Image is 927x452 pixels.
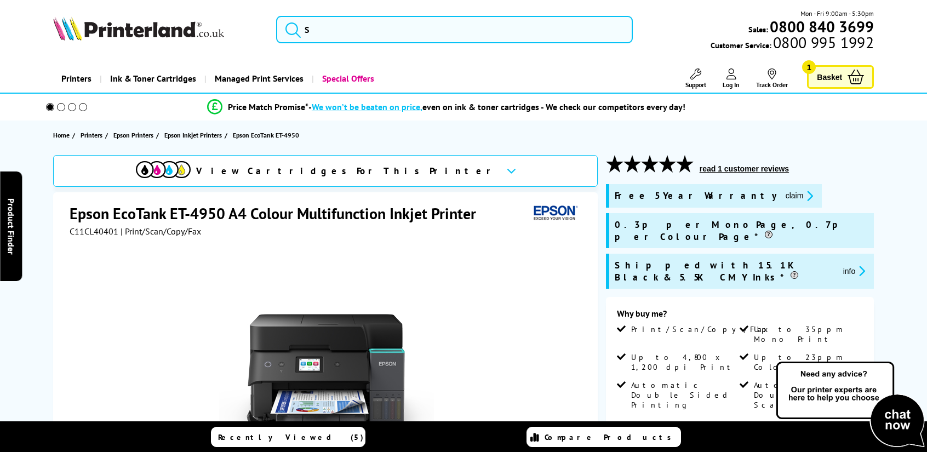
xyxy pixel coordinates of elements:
span: Printers [81,129,102,141]
img: Open Live Chat window [774,360,927,450]
button: promo-description [782,190,817,202]
b: 0800 840 3699 [770,16,874,37]
span: View Cartridges For This Printer [196,165,497,177]
span: 0800 995 1992 [771,37,874,48]
span: 0.3p per Mono Page, 0.7p per Colour Page* [615,219,869,243]
button: promo-description [840,265,869,277]
div: Why buy me? [617,308,863,324]
a: Special Offers [312,65,382,93]
img: Epson [529,203,580,224]
a: Epson Inkjet Printers [164,129,225,141]
span: C11CL40401 [70,226,118,237]
span: Support [685,81,706,89]
span: 1 [802,60,816,74]
li: modal_Promise [31,98,862,117]
a: Compare Products [527,427,681,447]
span: Print/Scan/Copy/Fax [631,324,772,334]
a: Printers [81,129,105,141]
span: Epson Inkjet Printers [164,129,222,141]
a: Printers [53,65,100,93]
a: Track Order [756,68,788,89]
span: Customer Service: [711,37,874,50]
div: - even on ink & toner cartridges - We check our competitors every day! [308,101,685,112]
span: Epson EcoTank ET-4950 [233,129,299,141]
img: View Cartridges [136,161,191,178]
span: Home [53,129,70,141]
span: Ink & Toner Cartridges [110,65,196,93]
a: Printerland Logo [53,16,262,43]
span: Mon - Fri 9:00am - 5:30pm [800,8,874,19]
a: Ink & Toner Cartridges [100,65,204,93]
a: Recently Viewed (5) [211,427,365,447]
input: S [276,16,633,43]
a: Log In [723,68,740,89]
a: Epson EcoTank ET-4950 [233,129,302,141]
span: Product Finder [5,198,16,254]
span: Up to 4,800 x 1,200 dpi Print [631,352,737,372]
span: Compare Products [545,432,677,442]
span: Up to 23ppm Colour Print [754,352,860,372]
img: Printerland Logo [53,16,224,41]
span: Shipped with 15.1K Black & 5.5K CMY Inks* [615,259,834,283]
span: Log In [723,81,740,89]
span: Basket [817,70,842,84]
button: read 1 customer reviews [696,164,792,174]
span: Sales: [748,24,768,35]
span: | Print/Scan/Copy/Fax [121,226,201,237]
a: Support [685,68,706,89]
span: We won’t be beaten on price, [312,101,422,112]
a: 0800 840 3699 [768,21,874,32]
span: Automatic Double Sided Scanning [754,380,860,410]
span: Epson Printers [113,129,153,141]
span: Recently Viewed (5) [218,432,364,442]
span: Free 5 Year Warranty [615,190,777,202]
span: Automatic Double Sided Printing [631,380,737,410]
span: Up to 35ppm Mono Print [754,324,860,344]
a: Home [53,129,72,141]
a: Epson Printers [113,129,156,141]
a: Basket 1 [807,65,874,89]
h1: Epson EcoTank ET-4950 A4 Colour Multifunction Inkjet Printer [70,203,487,224]
a: Managed Print Services [204,65,312,93]
span: Price Match Promise* [228,101,308,112]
